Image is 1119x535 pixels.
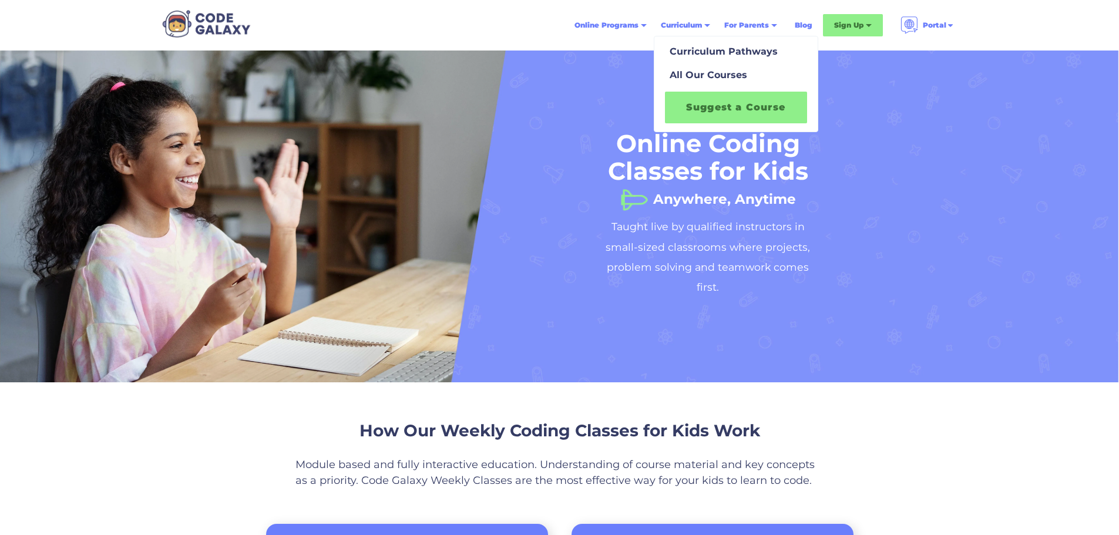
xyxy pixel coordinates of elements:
h1: Anywhere, Anytime [653,187,796,199]
a: Suggest a Course [665,92,807,123]
div: For Parents [724,19,769,31]
div: For Parents [717,15,784,36]
div: Curriculum [654,15,717,36]
h1: Online Coding Classes for Kids [596,130,819,185]
div: Curriculum Pathways [665,45,778,59]
nav: Curriculum [654,36,818,132]
div: Sign Up [823,14,883,36]
div: All Our Courses [665,68,747,82]
div: Portal [893,12,962,39]
div: Online Programs [567,15,654,36]
div: Curriculum [661,19,702,31]
div: Sign Up [834,19,863,31]
p: Module based and fully interactive education. Understanding of course material and key concepts a... [295,457,824,489]
div: Online Programs [574,19,639,31]
h2: Taught live by qualified instructors in small-sized classrooms where projects, problem solving an... [596,217,819,298]
a: Blog [788,15,819,36]
span: How Our Weekly Coding Classes for Kids Work [359,420,760,440]
div: Portal [923,19,946,31]
a: All Our Courses [658,63,814,87]
a: Curriculum Pathways [658,40,814,63]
